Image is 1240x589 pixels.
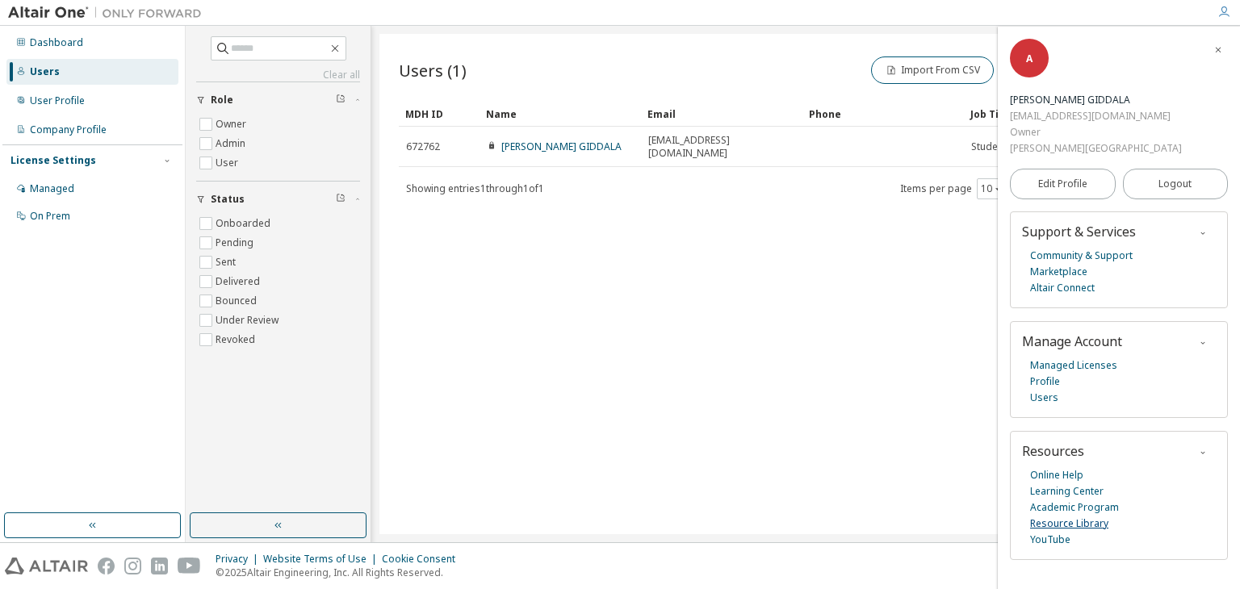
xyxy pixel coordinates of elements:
[216,233,257,253] label: Pending
[196,82,360,118] button: Role
[1158,176,1192,192] span: Logout
[336,94,346,107] span: Clear filter
[1030,516,1108,532] a: Resource Library
[1030,280,1095,296] a: Altair Connect
[1030,248,1133,264] a: Community & Support
[1026,52,1033,65] span: A
[30,36,83,49] div: Dashboard
[1010,124,1182,140] div: Owner
[30,210,70,223] div: On Prem
[216,115,249,134] label: Owner
[1010,92,1182,108] div: ANJAIAH GIDDALA
[216,272,263,291] label: Delivered
[647,101,796,127] div: Email
[1022,332,1122,350] span: Manage Account
[406,140,440,153] span: 672762
[1030,264,1087,280] a: Marketplace
[211,193,245,206] span: Status
[216,311,282,330] label: Under Review
[406,182,544,195] span: Showing entries 1 through 1 of 1
[98,558,115,574] img: facebook.svg
[216,291,260,311] label: Bounced
[1010,108,1182,124] div: [EMAIL_ADDRESS][DOMAIN_NAME]
[8,5,210,21] img: Altair One
[405,101,473,127] div: MDH ID
[981,182,1003,195] button: 10
[1030,483,1104,499] a: Learning Center
[1022,223,1136,240] span: Support & Services
[1030,374,1060,390] a: Profile
[382,553,465,566] div: Cookie Consent
[216,253,239,272] label: Sent
[971,140,1007,153] span: Student
[30,65,60,78] div: Users
[216,134,249,153] label: Admin
[871,56,994,84] button: Import From CSV
[30,123,107,136] div: Company Profile
[10,154,96,167] div: License Settings
[501,140,622,153] a: [PERSON_NAME] GIDDALA
[1010,169,1116,199] a: Edit Profile
[216,214,274,233] label: Onboarded
[970,101,1048,127] div: Job Title
[486,101,635,127] div: Name
[151,558,168,574] img: linkedin.svg
[1030,390,1058,406] a: Users
[399,59,467,81] span: Users (1)
[1123,169,1229,199] button: Logout
[1030,467,1083,483] a: Online Help
[1030,499,1119,516] a: Academic Program
[216,153,241,173] label: User
[1030,532,1070,548] a: YouTube
[30,182,74,195] div: Managed
[1022,442,1084,460] span: Resources
[900,178,1007,199] span: Items per page
[263,553,382,566] div: Website Terms of Use
[124,558,141,574] img: instagram.svg
[196,69,360,81] a: Clear all
[1010,140,1182,157] div: [PERSON_NAME][GEOGRAPHIC_DATA]
[1038,178,1087,190] span: Edit Profile
[216,566,465,579] p: © 2025 Altair Engineering, Inc. All Rights Reserved.
[30,94,85,107] div: User Profile
[216,330,258,349] label: Revoked
[5,558,88,574] img: altair_logo.svg
[178,558,201,574] img: youtube.svg
[648,134,795,160] span: [EMAIL_ADDRESS][DOMAIN_NAME]
[809,101,957,127] div: Phone
[1030,357,1117,374] a: Managed Licenses
[196,182,360,217] button: Status
[211,94,233,107] span: Role
[216,553,263,566] div: Privacy
[336,193,346,206] span: Clear filter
